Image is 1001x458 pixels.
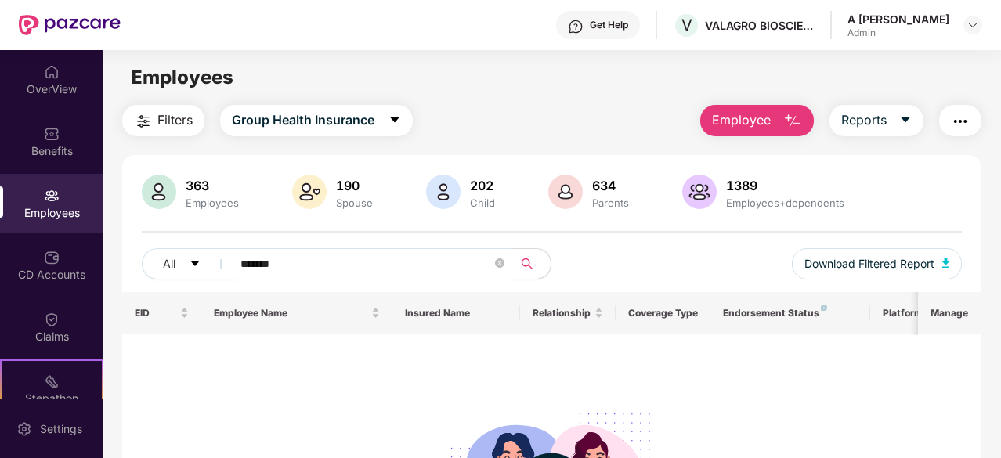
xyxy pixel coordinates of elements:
div: Endorsement Status [723,307,857,319]
div: Child [467,197,498,209]
button: search [512,248,551,279]
div: Employees [182,197,242,209]
img: svg+xml;base64,PHN2ZyBpZD0iRHJvcGRvd24tMzJ4MzIiIHhtbG5zPSJodHRwOi8vd3d3LnczLm9yZy8yMDAwL3N2ZyIgd2... [967,19,979,31]
img: svg+xml;base64,PHN2ZyBpZD0iQmVuZWZpdHMiIHhtbG5zPSJodHRwOi8vd3d3LnczLm9yZy8yMDAwL3N2ZyIgd2lkdGg9Ij... [44,126,60,142]
span: V [681,16,692,34]
div: Platform Status [883,307,969,319]
img: svg+xml;base64,PHN2ZyB4bWxucz0iaHR0cDovL3d3dy53My5vcmcvMjAwMC9zdmciIHdpZHRoPSIyNCIgaGVpZ2h0PSIyNC... [951,112,970,131]
div: 202 [467,178,498,193]
span: caret-down [899,114,912,128]
div: Admin [847,27,949,39]
div: Get Help [590,19,628,31]
div: A [PERSON_NAME] [847,12,949,27]
button: Allcaret-down [142,248,237,279]
button: Reportscaret-down [829,105,923,136]
img: svg+xml;base64,PHN2ZyBpZD0iU2V0dGluZy0yMHgyMCIgeG1sbnM9Imh0dHA6Ly93d3cudzMub3JnLzIwMDAvc3ZnIiB3aW... [16,421,32,437]
img: svg+xml;base64,PHN2ZyB4bWxucz0iaHR0cDovL3d3dy53My5vcmcvMjAwMC9zdmciIHhtbG5zOnhsaW5rPSJodHRwOi8vd3... [942,258,950,268]
button: Download Filtered Report [792,248,963,279]
span: Download Filtered Report [804,255,934,272]
th: Employee Name [201,292,392,334]
div: 190 [333,178,376,193]
img: New Pazcare Logo [19,15,121,35]
th: EID [122,292,202,334]
div: Stepathon [2,391,102,406]
th: Relationship [520,292,616,334]
span: All [163,255,175,272]
span: search [512,258,543,270]
th: Manage [918,292,981,334]
span: Employees [131,66,233,88]
span: close-circle [495,258,504,268]
img: svg+xml;base64,PHN2ZyBpZD0iQ2xhaW0iIHhtbG5zPSJodHRwOi8vd3d3LnczLm9yZy8yMDAwL3N2ZyIgd2lkdGg9IjIwIi... [44,312,60,327]
img: svg+xml;base64,PHN2ZyB4bWxucz0iaHR0cDovL3d3dy53My5vcmcvMjAwMC9zdmciIHhtbG5zOnhsaW5rPSJodHRwOi8vd3... [783,112,802,131]
span: Employee Name [214,307,368,319]
button: Group Health Insurancecaret-down [220,105,413,136]
img: svg+xml;base64,PHN2ZyBpZD0iRW1wbG95ZWVzIiB4bWxucz0iaHR0cDovL3d3dy53My5vcmcvMjAwMC9zdmciIHdpZHRoPS... [44,188,60,204]
img: svg+xml;base64,PHN2ZyB4bWxucz0iaHR0cDovL3d3dy53My5vcmcvMjAwMC9zdmciIHhtbG5zOnhsaW5rPSJodHRwOi8vd3... [548,175,583,209]
img: svg+xml;base64,PHN2ZyB4bWxucz0iaHR0cDovL3d3dy53My5vcmcvMjAwMC9zdmciIHdpZHRoPSI4IiBoZWlnaHQ9IjgiIH... [821,305,827,311]
img: svg+xml;base64,PHN2ZyB4bWxucz0iaHR0cDovL3d3dy53My5vcmcvMjAwMC9zdmciIHhtbG5zOnhsaW5rPSJodHRwOi8vd3... [292,175,327,209]
span: caret-down [388,114,401,128]
span: Filters [157,110,193,130]
div: Parents [589,197,632,209]
th: Coverage Type [616,292,711,334]
div: Spouse [333,197,376,209]
div: VALAGRO BIOSCIENCES [705,18,815,33]
img: svg+xml;base64,PHN2ZyB4bWxucz0iaHR0cDovL3d3dy53My5vcmcvMjAwMC9zdmciIHhtbG5zOnhsaW5rPSJodHRwOi8vd3... [682,175,717,209]
span: close-circle [495,257,504,272]
span: Employee [712,110,771,130]
div: 363 [182,178,242,193]
img: svg+xml;base64,PHN2ZyB4bWxucz0iaHR0cDovL3d3dy53My5vcmcvMjAwMC9zdmciIHhtbG5zOnhsaW5rPSJodHRwOi8vd3... [426,175,461,209]
button: Employee [700,105,814,136]
span: Reports [841,110,887,130]
img: svg+xml;base64,PHN2ZyB4bWxucz0iaHR0cDovL3d3dy53My5vcmcvMjAwMC9zdmciIHdpZHRoPSIyNCIgaGVpZ2h0PSIyNC... [134,112,153,131]
button: Filters [122,105,204,136]
img: svg+xml;base64,PHN2ZyBpZD0iSG9tZSIgeG1sbnM9Imh0dHA6Ly93d3cudzMub3JnLzIwMDAvc3ZnIiB3aWR0aD0iMjAiIG... [44,64,60,80]
img: svg+xml;base64,PHN2ZyBpZD0iSGVscC0zMngzMiIgeG1sbnM9Imh0dHA6Ly93d3cudzMub3JnLzIwMDAvc3ZnIiB3aWR0aD... [568,19,584,34]
span: Relationship [533,307,591,319]
th: Insured Name [392,292,520,334]
div: Employees+dependents [723,197,847,209]
div: 1389 [723,178,847,193]
span: EID [135,307,178,319]
span: caret-down [190,258,201,271]
img: svg+xml;base64,PHN2ZyB4bWxucz0iaHR0cDovL3d3dy53My5vcmcvMjAwMC9zdmciIHdpZHRoPSIyMSIgaGVpZ2h0PSIyMC... [44,373,60,389]
img: svg+xml;base64,PHN2ZyBpZD0iQ0RfQWNjb3VudHMiIGRhdGEtbmFtZT0iQ0QgQWNjb3VudHMiIHhtbG5zPSJodHRwOi8vd3... [44,250,60,265]
span: Group Health Insurance [232,110,374,130]
img: svg+xml;base64,PHN2ZyB4bWxucz0iaHR0cDovL3d3dy53My5vcmcvMjAwMC9zdmciIHhtbG5zOnhsaW5rPSJodHRwOi8vd3... [142,175,176,209]
div: 634 [589,178,632,193]
div: Settings [35,421,87,437]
